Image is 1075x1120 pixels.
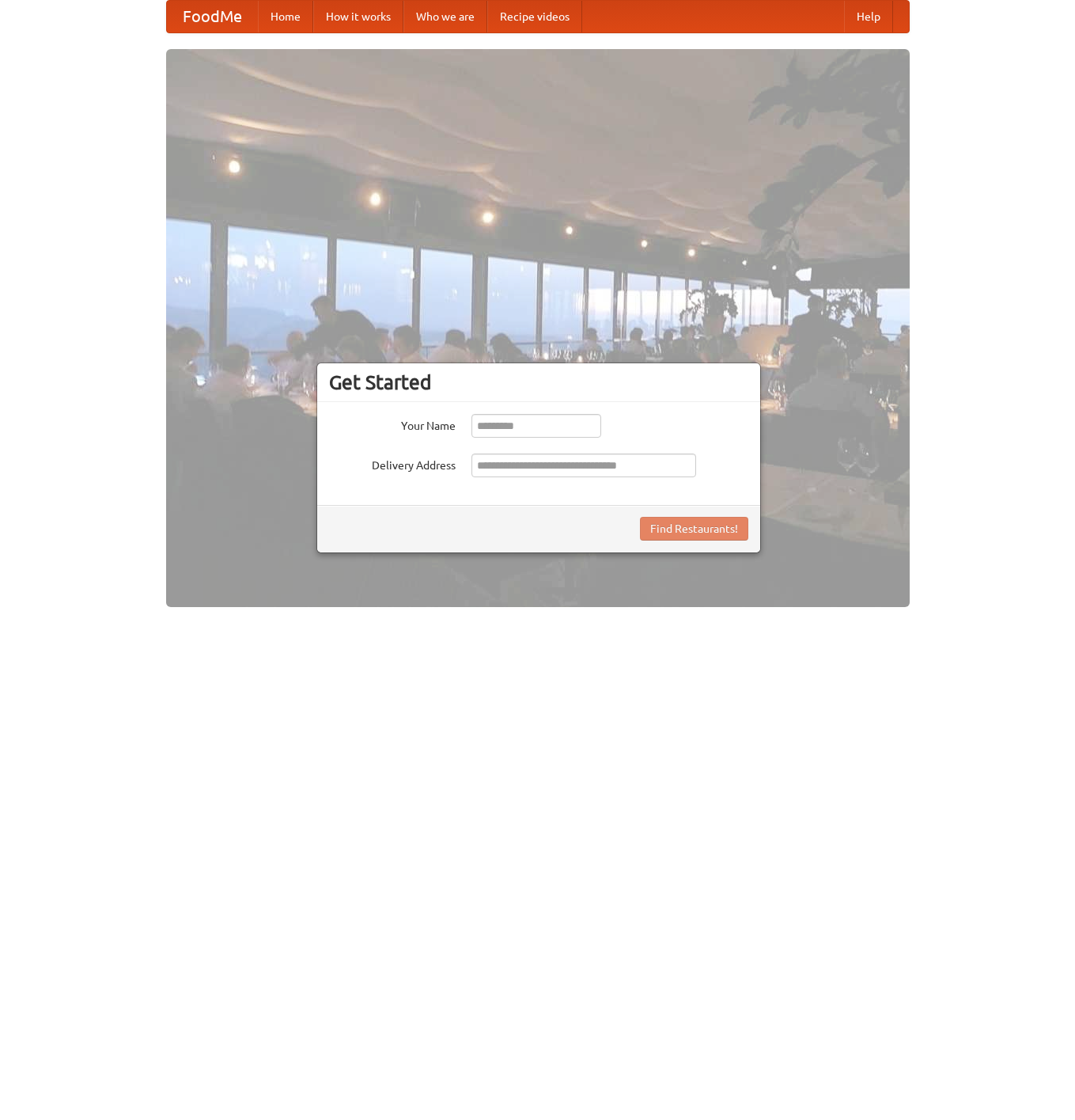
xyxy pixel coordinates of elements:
[167,1,258,32] a: FoodMe
[258,1,313,32] a: Home
[329,414,456,434] label: Your Name
[487,1,582,32] a: Recipe videos
[844,1,893,32] a: Help
[313,1,403,32] a: How it works
[329,370,748,394] h3: Get Started
[640,517,748,541] button: Find Restaurants!
[403,1,487,32] a: Who we are
[329,454,456,473] label: Delivery Address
